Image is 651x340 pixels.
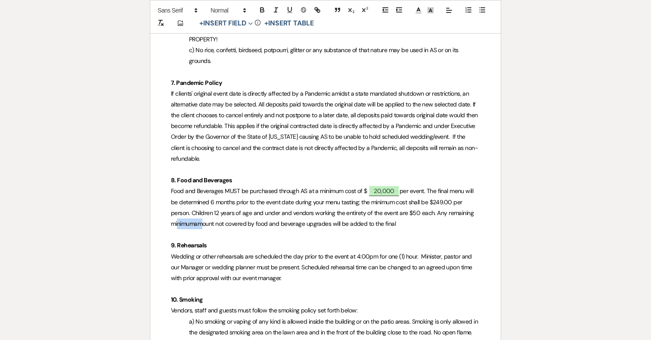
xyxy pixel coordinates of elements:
span: Vendors, staff and guests must follow the smoking policy set forth below: [171,306,357,314]
span: a) No smoking or vaping of any kind is allowed inside the building or on the patio areas. Smoking... [189,318,480,336]
span: 20,000 [369,185,400,196]
span: Header Formats [207,5,249,16]
strong: 10. Smoking [171,296,203,303]
span: Wedding or other rehearsals are scheduled the day prior to the event at 4:00pm for one (1) hour. ... [171,253,474,282]
span: + [199,20,203,27]
span: Food and Beverages MUST be purchased through AS at a minimum cost of $ [171,187,367,195]
span: c) No rice, confetti, birdseed, potpourri, glitter or any substance of that nature may be used in... [189,46,460,65]
span: per event. The final menu will be determined 6 months prior to the event date during your menu ta... [171,187,475,228]
strong: 9. Rehearsals [171,241,207,249]
span: If clients' original event date is directly affected by a Pandemic amidst a state mandated shutdo... [171,90,479,162]
button: Insert Field [196,18,256,28]
button: +Insert Table [261,18,317,28]
span: Text Color [412,5,425,16]
span: + [264,20,268,27]
strong: 7. Pandemic Policy [171,79,222,87]
span: Text Background Color [425,5,437,16]
strong: 8. Food and Beverages [171,176,232,184]
span: Alignment [443,5,455,16]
